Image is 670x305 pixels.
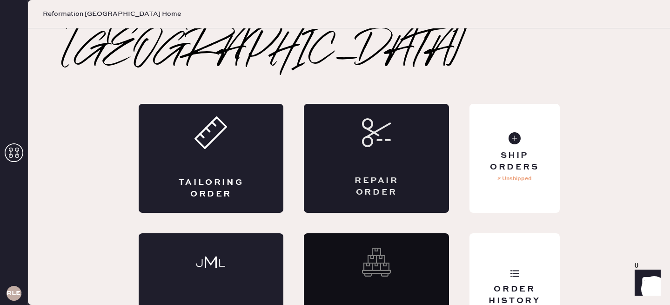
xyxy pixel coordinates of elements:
[43,9,181,19] span: Reformation [GEOGRAPHIC_DATA] Home
[497,173,532,184] p: 2 Unshipped
[477,150,552,173] div: Ship Orders
[7,290,21,297] h3: RLESA
[176,177,247,200] div: Tailoring Order
[341,175,412,198] div: Repair Order
[626,263,666,303] iframe: Front Chat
